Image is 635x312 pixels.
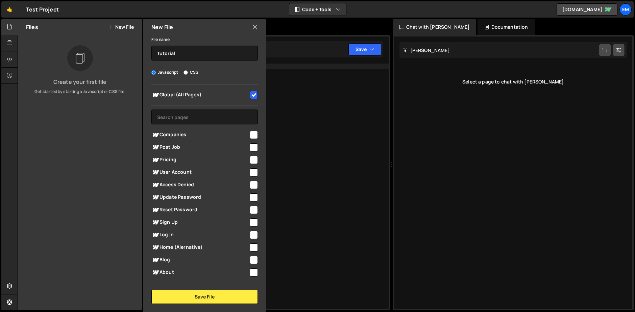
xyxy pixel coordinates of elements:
[289,3,346,16] button: Code + Tools
[151,168,249,176] span: User Account
[151,23,173,31] h2: New File
[151,268,249,277] span: About
[26,23,38,31] h2: Files
[1,1,18,18] a: 🤙
[619,3,632,16] a: Em
[557,3,617,16] a: [DOMAIN_NAME]
[151,91,249,99] span: Global (All Pages)
[151,131,249,139] span: Companies
[151,143,249,151] span: Post Job
[151,70,156,75] input: Javascript
[151,218,249,226] span: Sign Up
[403,47,450,53] h2: [PERSON_NAME]
[151,206,249,214] span: Reset Password
[184,70,188,75] input: CSS
[151,256,249,264] span: Blog
[393,19,477,35] div: Chat with [PERSON_NAME]
[348,43,381,55] button: Save
[151,290,258,304] button: Save File
[399,68,627,95] div: Select a page to chat with [PERSON_NAME]
[151,281,249,289] span: ... / Changelog
[151,69,178,76] label: Javascript
[151,193,249,201] span: Update Password
[151,46,258,61] input: Name
[151,231,249,239] span: Log In
[151,243,249,251] span: Home (Alernative)
[26,5,59,14] div: Test Project
[151,156,249,164] span: Pricing
[151,181,249,189] span: Access Denied
[184,69,198,76] label: CSS
[151,36,170,43] label: File name
[23,79,137,85] h3: Create your first file
[478,19,535,35] div: Documentation
[151,110,258,124] input: Search pages
[108,24,134,30] button: New File
[23,89,137,95] p: Get started by starting a Javascript or CSS file.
